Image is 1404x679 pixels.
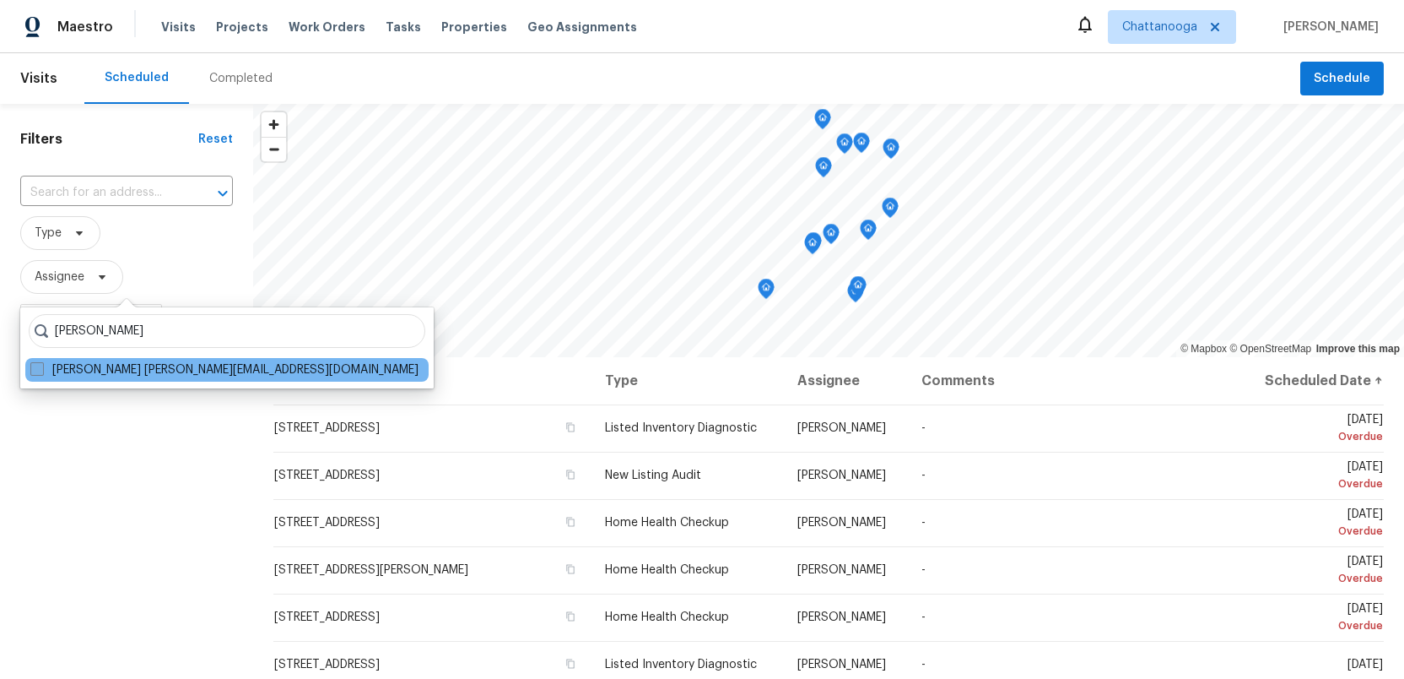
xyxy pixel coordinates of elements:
[105,69,169,86] div: Scheduled
[908,357,1241,405] th: Comments
[57,19,113,35] span: Maestro
[605,659,757,671] span: Listed Inventory Diagnostic
[797,517,886,529] span: [PERSON_NAME]
[289,19,365,35] span: Work Orders
[563,467,578,482] button: Copy Address
[209,70,273,87] div: Completed
[1300,62,1384,96] button: Schedule
[921,659,926,671] span: -
[253,104,1404,357] canvas: Map
[883,139,899,165] div: Map marker
[797,659,886,671] span: [PERSON_NAME]
[274,611,380,623] span: [STREET_ADDRESS]
[1255,603,1383,634] span: [DATE]
[262,138,286,161] span: Zoom out
[563,562,578,577] button: Copy Address
[1255,617,1383,634] div: Overdue
[797,470,886,481] span: [PERSON_NAME]
[20,180,186,206] input: Search for an address...
[262,112,286,137] button: Zoom in
[1122,19,1197,35] span: Chattanooga
[30,361,418,378] label: [PERSON_NAME] [PERSON_NAME][EMAIL_ADDRESS][DOMAIN_NAME]
[605,517,729,529] span: Home Health Checkup
[1314,68,1370,90] span: Schedule
[1255,556,1383,587] span: [DATE]
[198,131,233,148] div: Reset
[805,232,822,258] div: Map marker
[161,19,196,35] span: Visits
[605,611,729,623] span: Home Health Checkup
[1255,461,1383,492] span: [DATE]
[274,564,468,576] span: [STREET_ADDRESS][PERSON_NAME]
[1255,508,1383,540] span: [DATE]
[563,609,578,624] button: Copy Address
[20,131,198,148] h1: Filters
[921,611,926,623] span: -
[563,420,578,435] button: Copy Address
[1347,659,1383,671] span: [DATE]
[1255,570,1383,587] div: Overdue
[1241,357,1384,405] th: Scheduled Date ↑
[1255,523,1383,540] div: Overdue
[386,21,421,33] span: Tasks
[274,422,380,434] span: [STREET_ADDRESS]
[35,269,84,285] span: Assignee
[1277,19,1379,35] span: [PERSON_NAME]
[563,514,578,530] button: Copy Address
[823,224,840,250] div: Map marker
[527,19,637,35] span: Geo Assignments
[850,276,867,302] div: Map marker
[274,470,380,481] span: [STREET_ADDRESS]
[921,517,926,529] span: -
[35,225,62,242] span: Type
[847,282,864,308] div: Map marker
[758,279,775,305] div: Map marker
[216,19,268,35] span: Projects
[815,157,832,183] div: Map marker
[921,422,926,434] span: -
[605,422,757,434] span: Listed Inventory Diagnostic
[921,470,926,481] span: -
[853,133,870,159] div: Map marker
[797,564,886,576] span: [PERSON_NAME]
[921,564,926,576] span: -
[605,470,701,481] span: New Listing Audit
[1255,414,1383,445] span: [DATE]
[1316,343,1400,355] a: Improve this map
[1180,343,1227,355] a: Mapbox
[262,137,286,161] button: Zoom out
[605,564,729,576] span: Home Health Checkup
[797,422,886,434] span: [PERSON_NAME]
[441,19,507,35] span: Properties
[211,182,235,205] button: Open
[836,133,853,160] div: Map marker
[563,656,578,671] button: Copy Address
[1255,428,1383,445] div: Overdue
[274,659,380,671] span: [STREET_ADDRESS]
[804,234,821,260] div: Map marker
[860,220,877,246] div: Map marker
[591,357,784,405] th: Type
[882,198,899,224] div: Map marker
[1229,343,1311,355] a: OpenStreetMap
[797,611,886,623] span: [PERSON_NAME]
[20,60,57,97] span: Visits
[814,109,831,135] div: Map marker
[274,517,380,529] span: [STREET_ADDRESS]
[1255,475,1383,492] div: Overdue
[784,357,908,405] th: Assignee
